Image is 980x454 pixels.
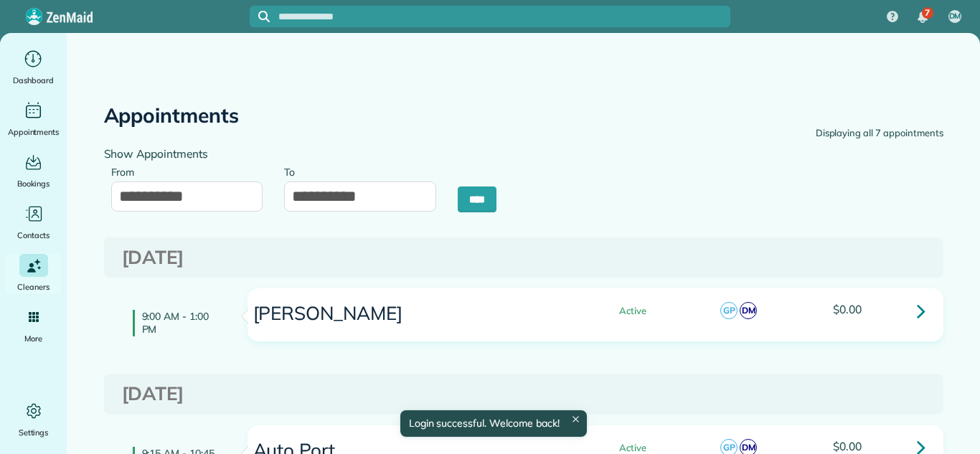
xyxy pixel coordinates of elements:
button: Focus search [250,11,270,22]
span: DM [949,11,961,22]
div: 7 unread notifications [908,1,938,33]
a: Appointments [6,99,61,139]
div: Login successful. Welcome back! [400,410,586,437]
svg: Focus search [258,11,270,22]
h3: [DATE] [122,247,925,268]
span: $0.00 [833,303,862,316]
h4: Show Appointments [104,148,513,160]
h3: [DATE] [122,384,925,405]
span: Active [608,443,646,453]
label: From [111,158,142,184]
h2: Appointments [104,105,240,127]
span: GP [720,302,738,319]
a: Settings [6,399,61,440]
span: Active [608,306,646,316]
span: $0.00 [833,440,862,453]
label: To [284,158,302,184]
h3: [PERSON_NAME] [252,303,569,324]
span: Cleaners [17,280,50,294]
span: Dashboard [13,73,54,88]
span: Settings [19,425,49,440]
span: DM [740,302,757,319]
span: More [24,331,42,346]
a: Contacts [6,202,61,242]
span: Contacts [17,228,50,242]
a: Bookings [6,151,61,191]
span: 7 [925,7,930,19]
a: Cleaners [6,254,61,294]
a: Dashboard [6,47,61,88]
span: Bookings [17,176,50,191]
h4: 9:00 AM - 1:00 PM [133,310,226,336]
span: Appointments [8,125,60,139]
div: Displaying all 7 appointments [816,126,943,141]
